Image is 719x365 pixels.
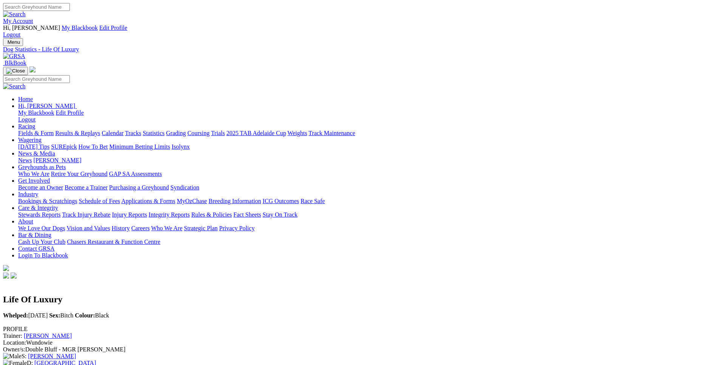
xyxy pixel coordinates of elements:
[18,171,49,177] a: Who We Are
[18,157,716,164] div: News & Media
[11,273,17,279] img: twitter.svg
[211,130,225,136] a: Trials
[18,211,716,218] div: Care & Integrity
[3,67,28,75] button: Toggle navigation
[3,53,25,60] img: GRSA
[170,184,199,191] a: Syndication
[18,171,716,177] div: Greyhounds as Pets
[56,109,84,116] a: Edit Profile
[3,60,26,66] a: BlkBook
[66,225,110,231] a: Vision and Values
[3,25,716,38] div: My Account
[5,60,26,66] span: BlkBook
[191,211,232,218] a: Rules & Policies
[18,198,77,204] a: Bookings & Scratchings
[109,184,169,191] a: Purchasing a Greyhound
[18,252,68,259] a: Login To Blackbook
[3,353,22,360] img: Male
[18,164,66,170] a: Greyhounds as Pets
[3,294,716,305] h2: Life Of Luxury
[18,123,35,129] a: Racing
[3,265,9,271] img: logo-grsa-white.png
[300,198,325,204] a: Race Safe
[219,225,255,231] a: Privacy Policy
[109,143,170,150] a: Minimum Betting Limits
[3,339,716,346] div: Wundowie
[18,184,716,191] div: Get Involved
[18,198,716,205] div: Industry
[99,25,127,31] a: Edit Profile
[226,130,286,136] a: 2025 TAB Adelaide Cup
[172,143,190,150] a: Isolynx
[28,353,76,359] a: [PERSON_NAME]
[3,312,48,319] span: [DATE]
[18,150,55,157] a: News & Media
[109,171,162,177] a: GAP SA Assessments
[3,333,22,339] span: Trainer:
[18,96,33,102] a: Home
[184,225,218,231] a: Strategic Plan
[18,225,65,231] a: We Love Our Dogs
[79,143,108,150] a: How To Bet
[79,198,120,204] a: Schedule of Fees
[18,184,63,191] a: Become an Owner
[18,191,38,197] a: Industry
[24,333,72,339] a: [PERSON_NAME]
[75,312,95,319] b: Colour:
[3,346,25,353] span: Owner/s:
[3,353,26,359] span: S:
[3,339,26,346] span: Location:
[209,198,261,204] a: Breeding Information
[18,143,716,150] div: Wagering
[3,38,23,46] button: Toggle navigation
[18,130,54,136] a: Fields & Form
[263,211,297,218] a: Stay On Track
[51,143,77,150] a: SUREpick
[309,130,355,136] a: Track Maintenance
[112,211,147,218] a: Injury Reports
[67,239,160,245] a: Chasers Restaurant & Function Centre
[51,171,108,177] a: Retire Your Greyhound
[49,312,73,319] span: Bitch
[29,66,36,72] img: logo-grsa-white.png
[18,130,716,137] div: Racing
[3,326,716,333] div: PROFILE
[62,211,110,218] a: Track Injury Rebate
[18,177,50,184] a: Get Involved
[3,273,9,279] img: facebook.svg
[18,157,32,163] a: News
[3,3,70,11] input: Search
[3,83,26,90] img: Search
[233,211,261,218] a: Fact Sheets
[3,75,70,83] input: Search
[166,130,186,136] a: Grading
[3,25,60,31] span: Hi, [PERSON_NAME]
[55,130,100,136] a: Results & Replays
[151,225,182,231] a: Who We Are
[18,109,716,123] div: Hi, [PERSON_NAME]
[263,198,299,204] a: ICG Outcomes
[288,130,307,136] a: Weights
[148,211,190,218] a: Integrity Reports
[33,157,81,163] a: [PERSON_NAME]
[143,130,165,136] a: Statistics
[3,11,26,18] img: Search
[8,39,20,45] span: Menu
[75,312,109,319] span: Black
[18,232,51,238] a: Bar & Dining
[18,218,33,225] a: About
[111,225,130,231] a: History
[121,198,175,204] a: Applications & Forms
[187,130,210,136] a: Coursing
[18,109,54,116] a: My Blackbook
[3,46,716,53] a: Dog Statistics - Life Of Luxury
[102,130,124,136] a: Calendar
[18,205,58,211] a: Care & Integrity
[177,198,207,204] a: MyOzChase
[18,143,49,150] a: [DATE] Tips
[18,103,77,109] a: Hi, [PERSON_NAME]
[49,312,60,319] b: Sex:
[3,31,20,38] a: Logout
[18,225,716,232] div: About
